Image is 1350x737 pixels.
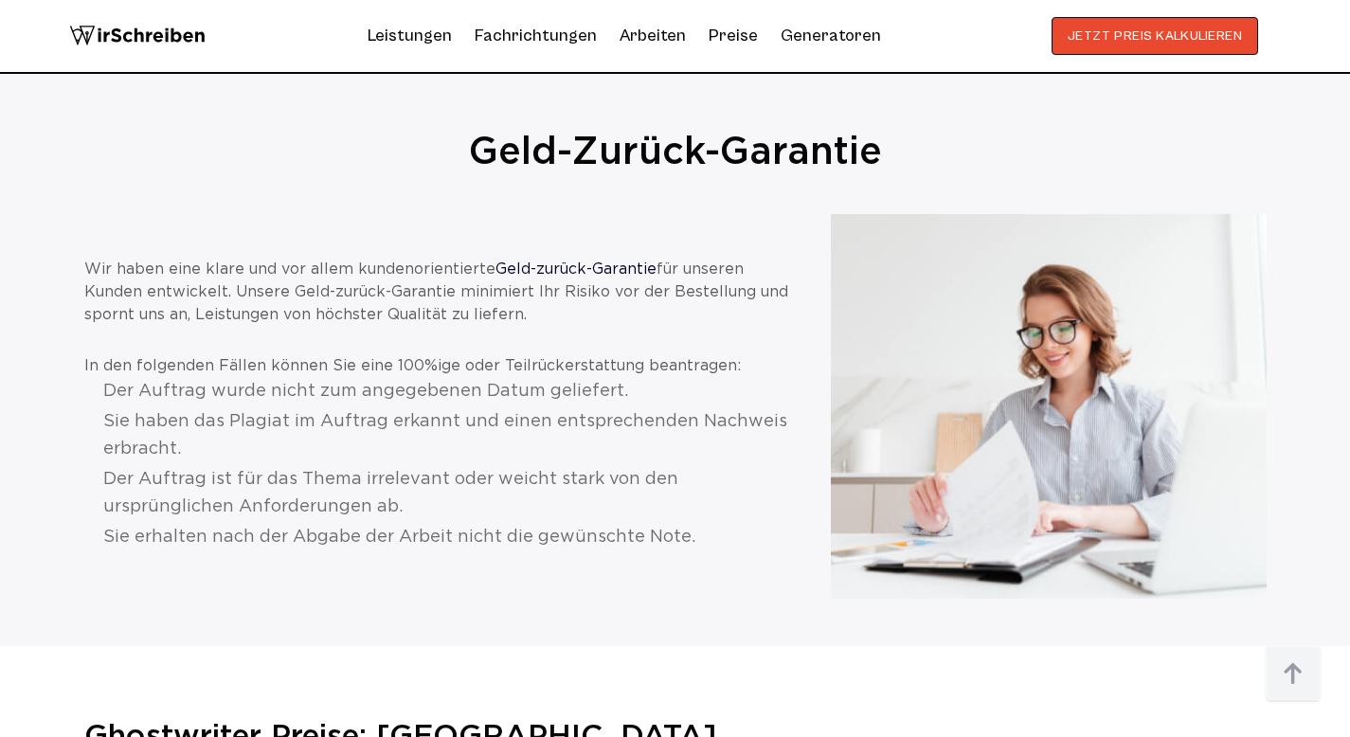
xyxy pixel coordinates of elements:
li: Sie haben das Plagiat im Auftrag erkannt und einen entsprechenden Nachweis erbracht. [103,408,793,463]
a: Fachrichtungen [475,21,597,51]
li: Sie erhalten nach der Abgabe der Arbeit nicht die gewünschte Note. [103,524,793,551]
img: logo wirschreiben [69,17,206,55]
a: Preise [709,26,758,45]
h2: Geld-zurück-Garantie [84,131,1267,176]
p: Wir haben eine klare und vor allem kundenorientierte für unseren Kunden entwickelt. Unsere Geld-z... [84,259,793,327]
li: Der Auftrag wurde nicht zum angegebenen Datum geliefert. [103,378,793,405]
a: Leistungen [368,21,452,51]
a: Arbeiten [620,21,686,51]
p: In den folgenden Fällen können Sie eine 100%ige oder Teilrückerstattung beantragen: [84,355,793,378]
a: Geld-zurück-Garantie [495,262,657,277]
button: JETZT PREIS KALKULIEREN [1052,17,1259,55]
img: button top [1265,646,1322,703]
img: Geld-zurück-Garantie [831,214,1267,599]
li: Der Auftrag ist für das Thema irrelevant oder weicht stark von den ursprünglichen Anforderungen ab. [103,466,793,521]
a: Generatoren [781,21,881,51]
